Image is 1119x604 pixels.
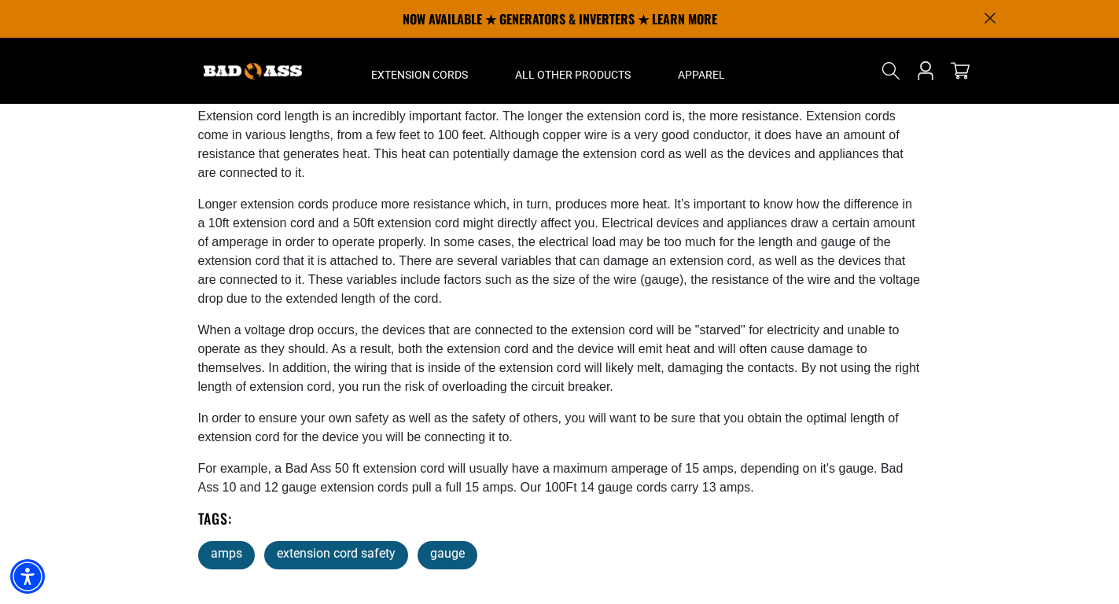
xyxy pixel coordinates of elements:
span: Extension Cords [371,68,468,82]
h5: Tags: [198,510,922,528]
span: All Other Products [515,68,631,82]
a: extension cord safety [264,541,408,569]
summary: Search [878,58,904,83]
summary: All Other Products [491,38,654,104]
a: amps [198,541,255,569]
span: Longer extension cords produce more resistance which, in turn, produces more heat. It’s important... [198,197,920,305]
a: cart [948,61,973,80]
a: Open this option [913,38,938,104]
img: Bad Ass Extension Cords [204,63,302,79]
span: When a voltage drop occurs, the devices that are connected to the extension cord will be "starved... [198,323,920,393]
span: Apparel [678,68,725,82]
summary: Apparel [654,38,749,104]
span: Extension cord length is an incredibly important factor. The longer the extension cord is, the mo... [198,109,904,179]
span: For example, a Bad Ass 50 ft extension cord will usually have a maximum amperage of 15 amps, depe... [198,462,904,494]
div: Accessibility Menu [10,559,45,594]
summary: Extension Cords [348,38,491,104]
a: gauge [418,541,477,569]
span: In order to ensure your own safety as well as the safety of others, you will want to be sure that... [198,411,899,444]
